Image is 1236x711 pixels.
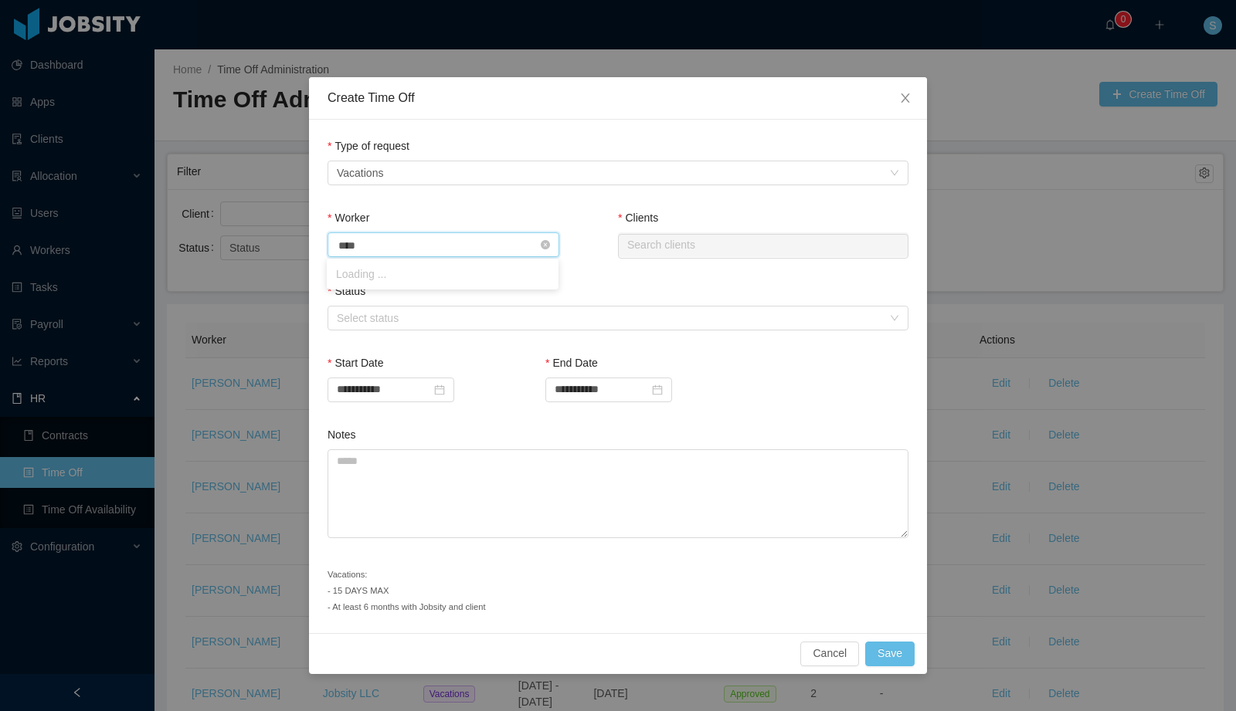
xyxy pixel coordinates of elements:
input: Worker [337,235,540,258]
label: Type of request [328,140,409,152]
label: Clients [618,212,658,224]
textarea: Notes [328,449,908,538]
i: icon: down [890,313,899,324]
label: End Date [545,357,598,369]
button: Close [884,77,927,120]
i: icon: loading [541,240,550,251]
label: Notes [328,428,356,441]
button: Save [865,642,915,666]
div: Create Time Off [328,90,908,107]
div: Vacations [337,161,383,185]
label: Status [328,285,365,297]
label: Start Date [328,357,383,369]
i: icon: close [899,92,912,104]
i: icon: calendar [434,384,445,395]
div: Select status [337,310,882,326]
small: Vacations: - 15 DAYS MAX - At least 6 months with Jobsity and client [328,570,486,611]
i: icon: close-circle [541,240,550,249]
li: Loading ... [327,262,559,286]
i: icon: calendar [652,384,663,395]
button: Cancel [800,642,859,666]
label: Worker [328,212,369,224]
